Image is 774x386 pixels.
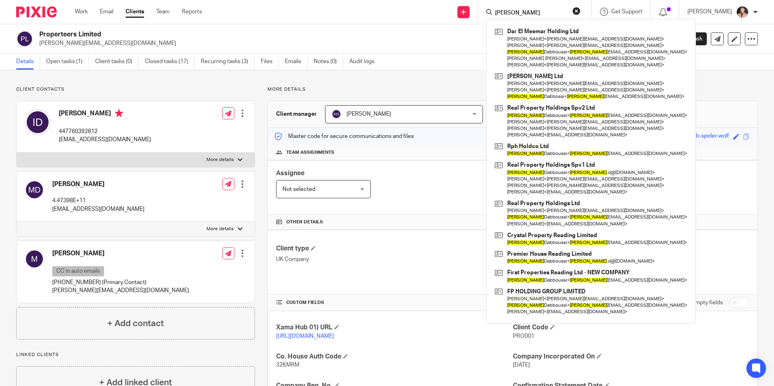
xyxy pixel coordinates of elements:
span: Other details [286,219,323,225]
p: [PERSON_NAME][EMAIL_ADDRESS][DOMAIN_NAME] [39,39,648,47]
a: Files [261,54,279,70]
a: Recurring tasks (3) [201,54,255,70]
a: Closed tasks (17) [145,54,195,70]
a: Open tasks (1) [46,54,89,70]
a: Email [100,8,113,16]
i: Primary [115,109,123,117]
a: [URL][DOMAIN_NAME] [276,333,334,339]
span: Team assignments [286,149,334,156]
h4: Co. House Auth Code [276,352,512,361]
button: Clear [572,7,580,15]
p: 4.47398E+11 [52,197,145,205]
h4: Xama Hub 01) URL [276,323,512,332]
a: Clients [125,8,144,16]
h3: Client manager [276,110,317,118]
h4: Client type [276,244,512,253]
p: [EMAIL_ADDRESS][DOMAIN_NAME] [59,136,151,144]
h4: [PERSON_NAME] [59,109,151,119]
h4: [PERSON_NAME] [52,180,145,189]
h4: Company Incorporated On [513,352,749,361]
p: 447760392812 [59,127,151,136]
a: Emails [285,54,308,70]
a: Team [156,8,170,16]
span: 32KMRM [276,362,300,368]
a: Client tasks (0) [95,54,139,70]
h2: Properteers Limited [39,30,526,39]
img: Pixie [16,6,57,17]
label: Show empty fields [676,299,723,307]
a: Notes (0) [314,54,343,70]
a: Work [75,8,88,16]
span: [DATE] [513,362,530,368]
p: [PERSON_NAME] [687,8,732,16]
p: [PHONE_NUMBER] (Primary Contact) [52,278,189,286]
h4: CUSTOM FIELDS [276,299,512,306]
p: Linked clients [16,352,255,358]
a: Reports [182,8,202,16]
img: svg%3E [25,249,44,269]
p: UK Company [276,255,512,263]
img: svg%3E [25,109,51,135]
p: More details [268,86,758,93]
p: CC in auto emails [52,266,104,276]
span: [PERSON_NAME] [347,111,391,117]
a: Details [16,54,40,70]
span: PRO001 [513,333,534,339]
span: Get Support [611,9,642,15]
h4: Client Code [513,323,749,332]
h4: [PERSON_NAME] [52,249,189,258]
span: Not selected [283,187,315,192]
input: Search [494,10,567,17]
p: [PERSON_NAME][EMAIL_ADDRESS][DOMAIN_NAME] [52,286,189,295]
p: More details [206,226,234,232]
img: Nikhil%20(2).jpg [736,6,749,19]
p: [EMAIL_ADDRESS][DOMAIN_NAME] [52,205,145,213]
img: svg%3E [16,30,33,47]
img: svg%3E [25,180,44,199]
span: Assignee [276,170,304,176]
img: svg%3E [332,109,341,119]
h4: + Add contact [107,317,164,330]
p: More details [206,157,234,163]
p: Master code for secure communications and files [274,132,414,140]
a: Audit logs [349,54,381,70]
p: Client contacts [16,86,255,93]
